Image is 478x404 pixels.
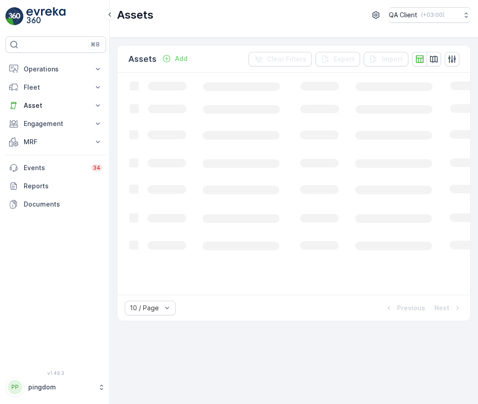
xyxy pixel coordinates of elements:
[28,383,93,392] p: pingdom
[434,303,449,313] p: Next
[421,11,444,19] p: ( +03:00 )
[8,380,22,394] div: PP
[364,52,408,66] button: Import
[24,83,88,92] p: Fleet
[93,164,101,172] p: 34
[5,78,106,96] button: Fleet
[175,54,188,63] p: Add
[5,96,106,115] button: Asset
[24,119,88,128] p: Engagement
[5,177,106,195] a: Reports
[24,200,102,209] p: Documents
[24,101,88,110] p: Asset
[249,52,312,66] button: Clear Filters
[389,7,471,23] button: QA Client(+03:00)
[5,195,106,213] a: Documents
[315,52,360,66] button: Export
[389,10,417,20] p: QA Client
[91,41,100,48] p: ⌘B
[5,378,106,397] button: PPpingdom
[5,115,106,133] button: Engagement
[383,303,426,313] button: Previous
[117,8,153,22] p: Assets
[5,7,24,25] img: logo
[433,303,463,313] button: Next
[24,163,86,172] p: Events
[26,7,66,25] img: logo_light-DOdMpM7g.png
[24,65,88,74] p: Operations
[397,303,425,313] p: Previous
[382,55,403,64] p: Import
[5,133,106,151] button: MRF
[24,182,102,191] p: Reports
[334,55,355,64] p: Export
[267,55,306,64] p: Clear Filters
[5,60,106,78] button: Operations
[24,137,88,146] p: MRF
[5,370,106,376] span: v 1.49.3
[5,159,106,177] a: Events34
[158,53,191,64] button: Add
[128,53,157,66] p: Assets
